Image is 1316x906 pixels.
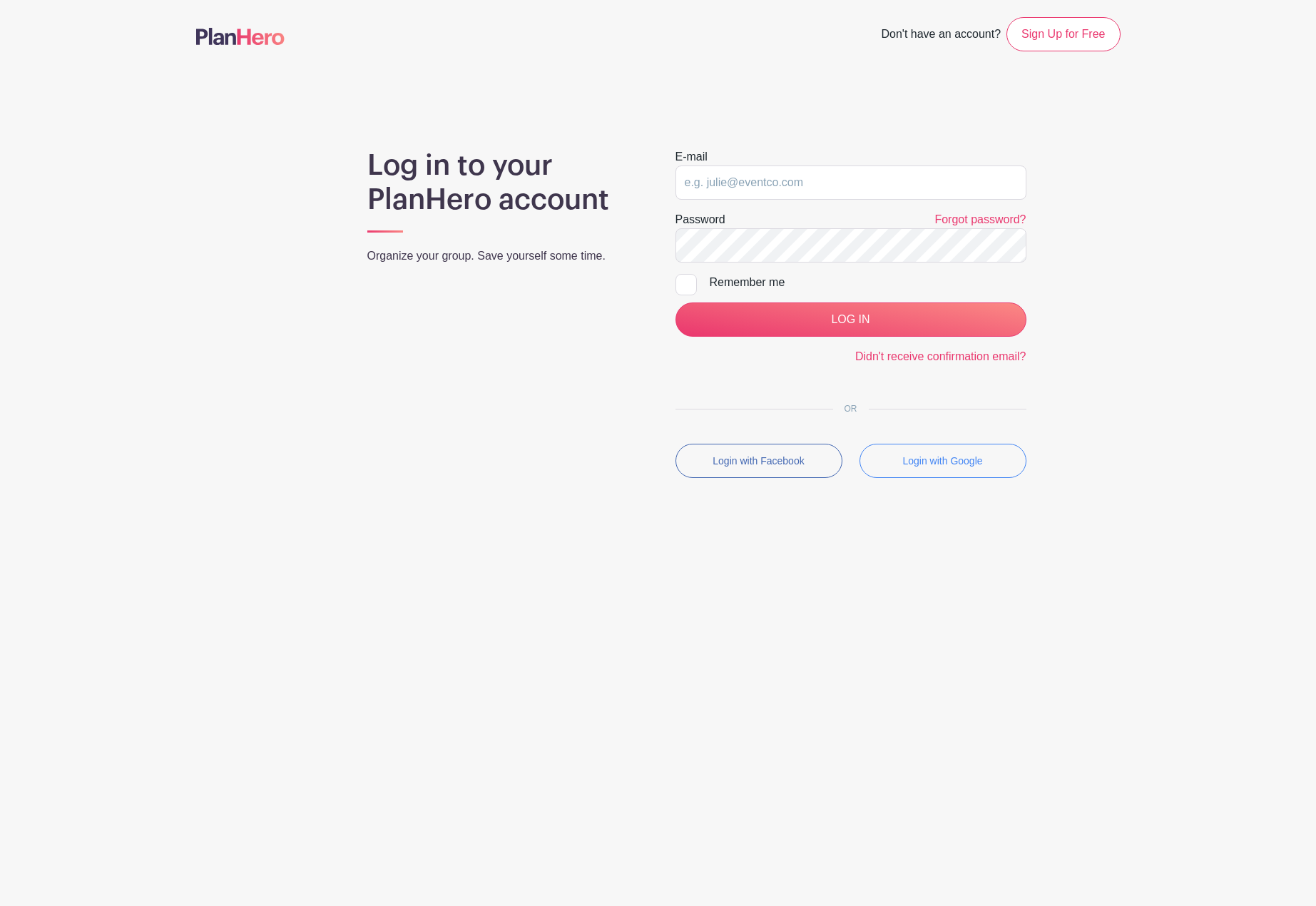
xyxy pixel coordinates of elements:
button: Login with Facebook [675,444,842,478]
h1: Log in to your PlanHero account [367,148,641,217]
span: Don't have an account? [881,20,1001,51]
a: Forgot password? [934,213,1026,225]
input: e.g. julie@eventco.com [675,166,1026,200]
img: logo-507f7623f17ff9eddc593b1ce0a138ce2505c220e1c5a4e2b4648c50719b7d32.svg [196,28,285,45]
span: OR [833,404,869,414]
div: Remember me [710,274,1026,291]
button: Login with Google [860,444,1026,478]
a: Didn't receive confirmation email? [855,350,1026,362]
label: Password [675,211,725,228]
p: Organize your group. Save yourself some time. [367,248,641,265]
label: E-mail [675,148,708,166]
small: Login with Google [902,455,982,467]
a: Sign Up for Free [1006,17,1120,51]
small: Login with Facebook [713,455,804,467]
input: LOG IN [675,302,1026,337]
